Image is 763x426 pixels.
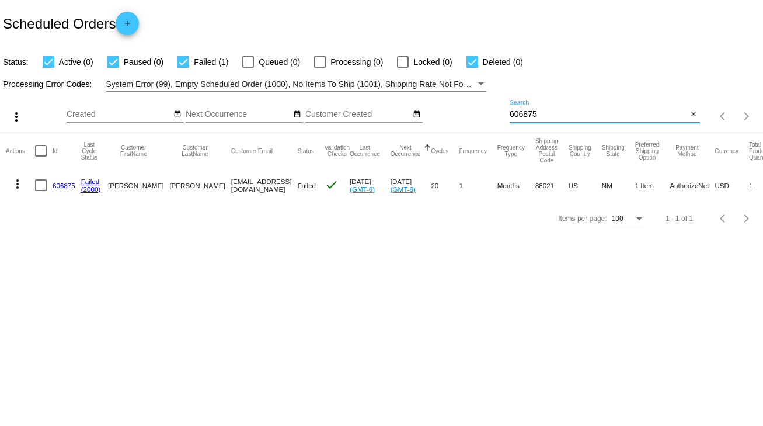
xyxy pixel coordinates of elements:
button: Change sorting for Cycles [431,147,448,154]
a: 606875 [53,182,75,189]
button: Change sorting for PaymentMethod.Type [670,144,704,157]
mat-cell: USD [715,168,749,202]
mat-cell: [DATE] [391,168,431,202]
mat-icon: more_vert [11,177,25,191]
button: Next page [735,105,758,128]
span: Deleted (0) [483,55,523,69]
mat-header-cell: Validation Checks [325,133,350,168]
mat-cell: [PERSON_NAME] [108,168,169,202]
input: Search [510,110,688,119]
button: Change sorting for CurrencyIso [715,147,738,154]
mat-icon: date_range [173,110,182,119]
h2: Scheduled Orders [3,12,139,35]
button: Change sorting for ShippingCountry [569,144,591,157]
div: 1 - 1 of 1 [666,214,693,223]
mat-cell: [PERSON_NAME] [169,168,231,202]
button: Change sorting for Frequency [459,147,486,154]
mat-icon: date_range [413,110,421,119]
input: Next Occurrence [186,110,291,119]
span: Failed [297,182,316,189]
button: Change sorting for Status [297,147,313,154]
button: Change sorting for ShippingState [602,144,625,157]
button: Change sorting for ShippingPostcode [535,138,558,164]
mat-cell: NM [602,168,635,202]
mat-cell: [DATE] [350,168,391,202]
button: Change sorting for LastProcessingCycleId [81,141,97,161]
mat-header-cell: Actions [6,133,35,168]
span: Paused (0) [124,55,163,69]
mat-cell: [EMAIL_ADDRESS][DOMAIN_NAME] [231,168,298,202]
a: (2000) [81,185,101,193]
button: Change sorting for CustomerLastName [169,144,220,157]
div: Items per page: [558,214,607,223]
a: (GMT-6) [391,185,416,193]
a: (GMT-6) [350,185,375,193]
mat-cell: 1 [459,168,497,202]
span: Processing Error Codes: [3,79,92,89]
mat-icon: date_range [293,110,301,119]
mat-cell: 20 [431,168,459,202]
button: Change sorting for PreferredShippingOption [635,141,660,161]
mat-cell: 88021 [535,168,569,202]
input: Customer Created [305,110,410,119]
span: 100 [612,214,623,223]
mat-icon: add [120,19,134,33]
button: Clear [688,109,700,121]
button: Previous page [712,105,735,128]
mat-cell: Months [497,168,535,202]
mat-cell: 1 Item [635,168,670,202]
span: Processing (0) [330,55,383,69]
button: Change sorting for CustomerFirstName [108,144,159,157]
span: Status: [3,57,29,67]
button: Change sorting for FrequencyType [497,144,525,157]
button: Change sorting for LastOccurrenceUtc [350,144,380,157]
button: Change sorting for Id [53,147,57,154]
mat-select: Items per page: [612,215,644,223]
button: Previous page [712,207,735,230]
mat-icon: close [689,110,698,119]
span: Queued (0) [259,55,300,69]
a: Failed [81,178,100,185]
span: Failed (1) [194,55,228,69]
mat-select: Filter by Processing Error Codes [106,77,486,92]
button: Change sorting for CustomerEmail [231,147,273,154]
mat-cell: US [569,168,602,202]
button: Next page [735,207,758,230]
mat-cell: AuthorizeNet [670,168,715,202]
input: Created [67,110,172,119]
mat-icon: more_vert [9,110,23,124]
span: Locked (0) [413,55,452,69]
mat-icon: check [325,178,339,192]
button: Change sorting for NextOccurrenceUtc [391,144,421,157]
span: Active (0) [59,55,93,69]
